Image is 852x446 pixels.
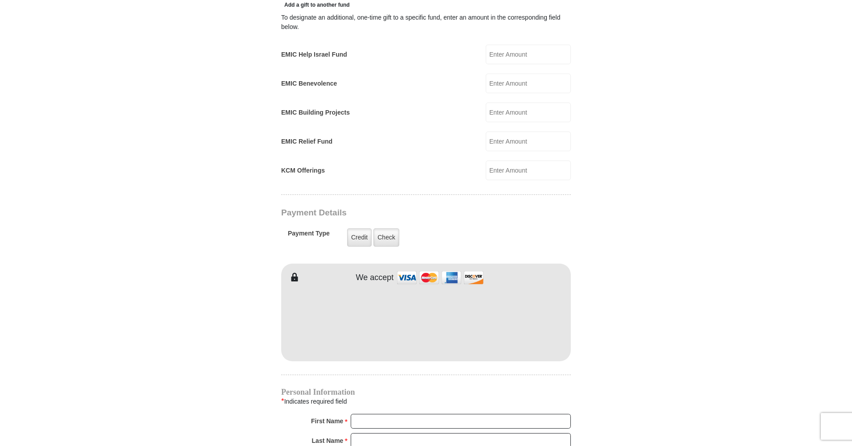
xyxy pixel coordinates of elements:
[486,103,571,122] input: Enter Amount
[281,388,571,396] h4: Personal Information
[396,268,485,287] img: credit cards accepted
[486,45,571,64] input: Enter Amount
[288,230,330,242] h5: Payment Type
[356,273,394,283] h4: We accept
[281,50,347,59] label: EMIC Help Israel Fund
[486,74,571,93] input: Enter Amount
[486,132,571,151] input: Enter Amount
[281,13,571,32] div: To designate an additional, one-time gift to a specific fund, enter an amount in the correspondin...
[311,415,343,427] strong: First Name
[281,396,571,407] div: Indicates required field
[281,208,508,218] h3: Payment Details
[281,108,350,117] label: EMIC Building Projects
[486,161,571,180] input: Enter Amount
[281,79,337,88] label: EMIC Benevolence
[373,228,399,247] label: Check
[281,166,325,175] label: KCM Offerings
[347,228,372,247] label: Credit
[281,2,350,8] span: Add a gift to another fund
[281,137,332,146] label: EMIC Relief Fund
